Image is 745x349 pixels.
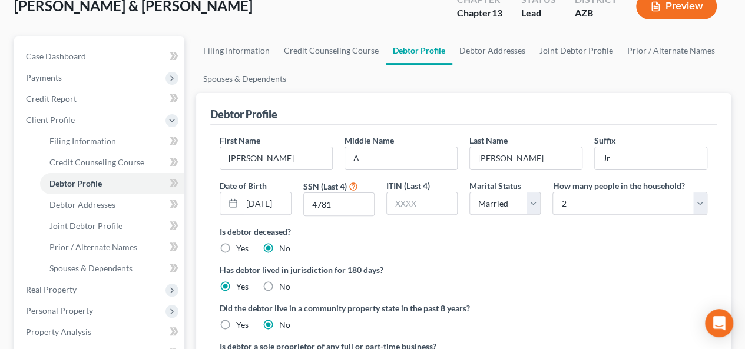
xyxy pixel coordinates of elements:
[552,180,684,192] label: How many people in the household?
[345,134,394,147] label: Middle Name
[49,136,116,146] span: Filing Information
[196,36,277,65] a: Filing Information
[279,281,290,293] label: No
[575,6,617,20] div: AZB
[49,221,122,231] span: Joint Debtor Profile
[303,180,347,192] label: SSN (Last 4)
[279,242,290,254] label: No
[49,242,137,252] span: Prior / Alternate Names
[26,51,86,61] span: Case Dashboard
[521,6,556,20] div: Lead
[220,147,332,169] input: --
[457,6,502,20] div: Chapter
[469,180,521,192] label: Marital Status
[532,36,620,65] a: Joint Debtor Profile
[49,263,133,273] span: Spouses & Dependents
[220,225,707,238] label: Is debtor deceased?
[40,237,184,258] a: Prior / Alternate Names
[236,242,249,254] label: Yes
[386,180,430,192] label: ITIN (Last 4)
[40,173,184,194] a: Debtor Profile
[595,147,707,169] input: --
[40,131,184,152] a: Filing Information
[16,46,184,67] a: Case Dashboard
[236,281,249,293] label: Yes
[40,258,184,279] a: Spouses & Dependents
[40,194,184,215] a: Debtor Addresses
[49,178,102,188] span: Debtor Profile
[16,88,184,109] a: Credit Report
[40,152,184,173] a: Credit Counseling Course
[26,327,91,337] span: Property Analysis
[470,147,582,169] input: --
[26,94,77,104] span: Credit Report
[210,107,277,121] div: Debtor Profile
[304,193,374,215] input: XXXX
[345,147,457,169] input: M.I
[242,192,290,215] input: MM/DD/YYYY
[16,321,184,343] a: Property Analysis
[196,65,293,93] a: Spouses & Dependents
[279,319,290,331] label: No
[26,72,62,82] span: Payments
[705,309,733,337] div: Open Intercom Messenger
[492,7,502,18] span: 13
[26,115,75,125] span: Client Profile
[387,192,457,215] input: XXXX
[40,215,184,237] a: Joint Debtor Profile
[594,134,616,147] label: Suffix
[386,36,452,65] a: Debtor Profile
[49,200,115,210] span: Debtor Addresses
[26,284,77,294] span: Real Property
[220,134,260,147] label: First Name
[236,319,249,331] label: Yes
[49,157,144,167] span: Credit Counseling Course
[277,36,386,65] a: Credit Counseling Course
[26,305,93,315] span: Personal Property
[220,180,267,192] label: Date of Birth
[220,264,707,276] label: Has debtor lived in jurisdiction for 180 days?
[620,36,721,65] a: Prior / Alternate Names
[469,134,508,147] label: Last Name
[452,36,532,65] a: Debtor Addresses
[220,302,707,314] label: Did the debtor live in a community property state in the past 8 years?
